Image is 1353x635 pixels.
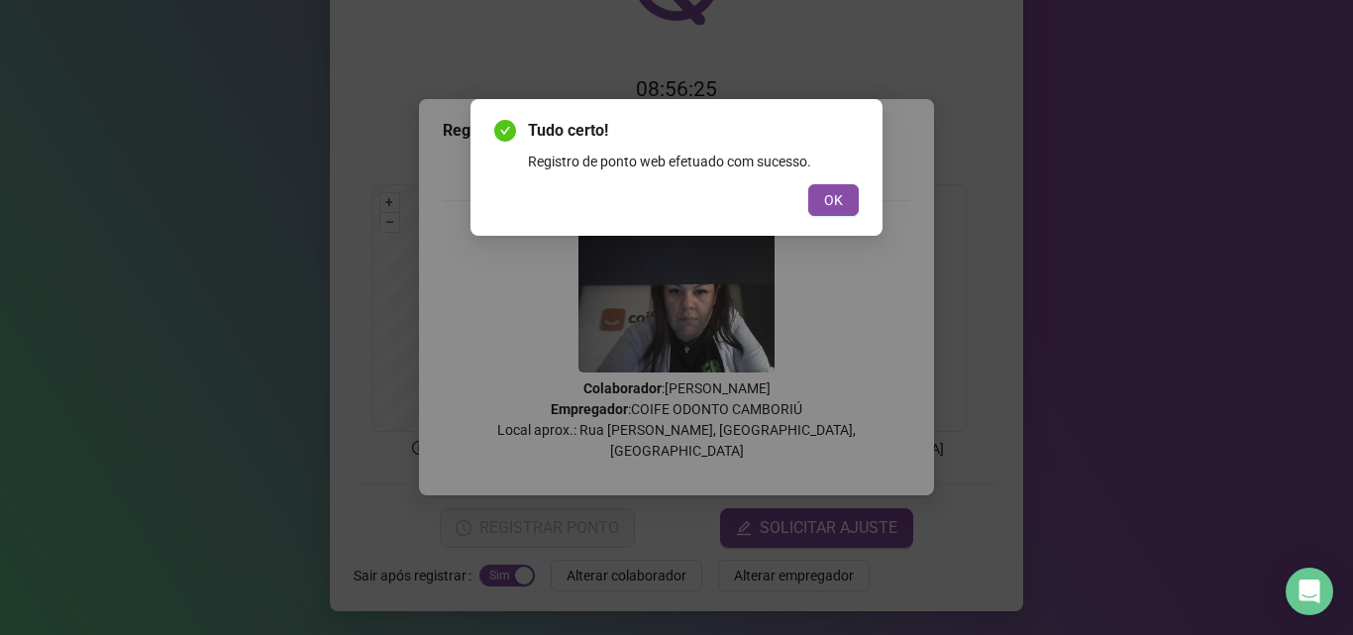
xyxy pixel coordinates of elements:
[494,120,516,142] span: check-circle
[824,189,843,211] span: OK
[528,119,859,143] span: Tudo certo!
[528,151,859,172] div: Registro de ponto web efetuado com sucesso.
[1286,568,1333,615] div: Open Intercom Messenger
[808,184,859,216] button: OK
